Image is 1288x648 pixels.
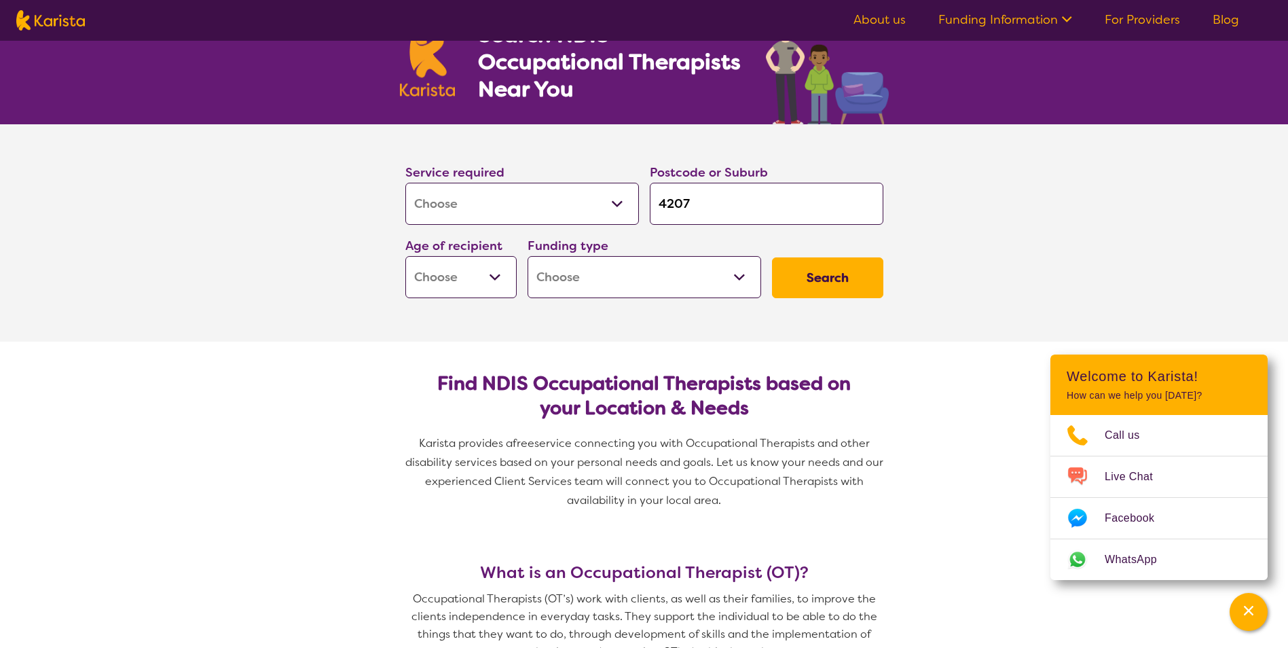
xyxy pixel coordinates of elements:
[1213,12,1239,28] a: Blog
[405,436,886,507] span: service connecting you with Occupational Therapists and other disability services based on your p...
[1050,355,1268,580] div: Channel Menu
[1105,12,1180,28] a: For Providers
[405,164,504,181] label: Service required
[478,21,742,103] h1: Search NDIS Occupational Therapists Near You
[766,5,889,124] img: occupational-therapy
[400,563,889,582] h3: What is an Occupational Therapist (OT)?
[1105,425,1156,446] span: Call us
[513,436,534,450] span: free
[938,12,1072,28] a: Funding Information
[1067,368,1251,384] h2: Welcome to Karista!
[650,183,883,225] input: Type
[416,372,872,420] h2: Find NDIS Occupational Therapists based on your Location & Needs
[1067,390,1251,401] p: How can we help you [DATE]?
[1105,508,1171,528] span: Facebook
[772,257,883,298] button: Search
[16,10,85,31] img: Karista logo
[419,436,513,450] span: Karista provides a
[1230,593,1268,631] button: Channel Menu
[1050,539,1268,580] a: Web link opens in a new tab.
[528,238,608,254] label: Funding type
[1050,415,1268,580] ul: Choose channel
[1105,467,1169,487] span: Live Chat
[1105,550,1173,570] span: WhatsApp
[650,164,768,181] label: Postcode or Suburb
[400,23,456,96] img: Karista logo
[853,12,906,28] a: About us
[405,238,502,254] label: Age of recipient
